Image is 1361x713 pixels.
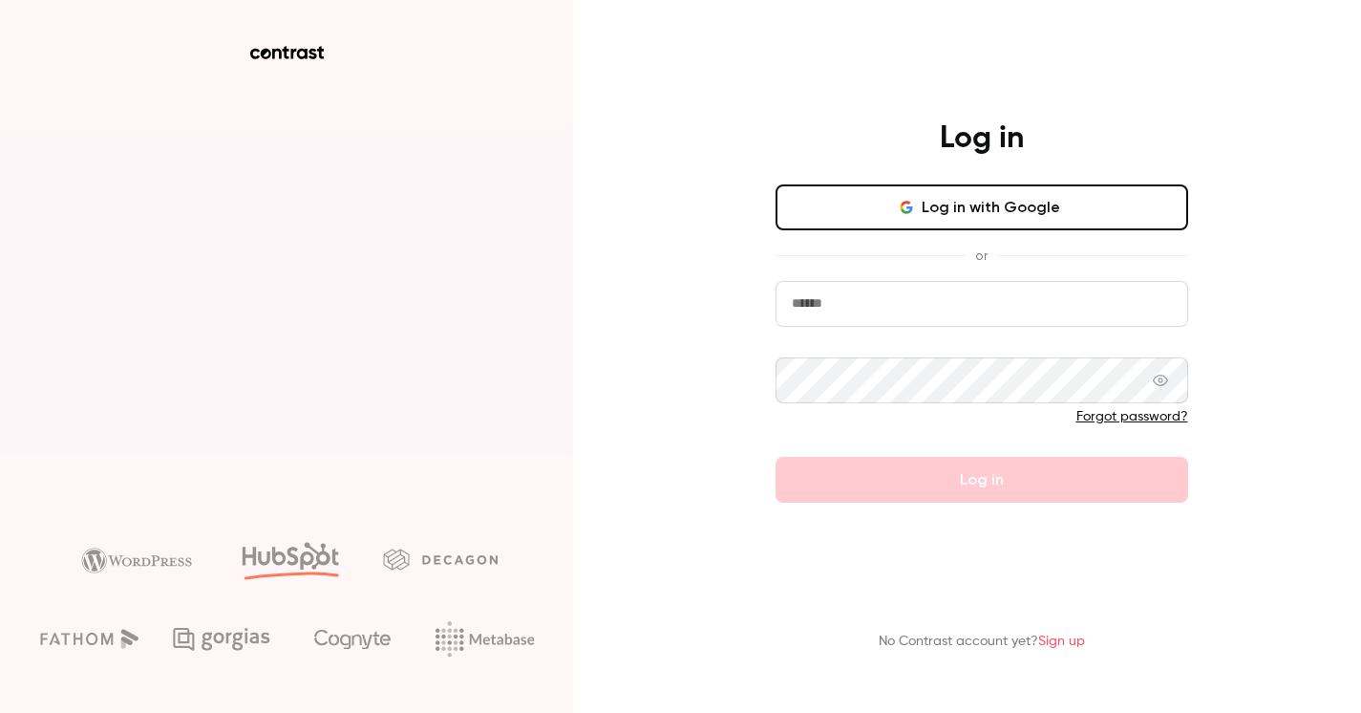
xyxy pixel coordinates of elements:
[940,119,1024,158] h4: Log in
[966,246,997,266] span: or
[383,549,498,570] img: decagon
[1038,635,1085,648] a: Sign up
[1076,410,1188,423] a: Forgot password?
[776,184,1188,230] button: Log in with Google
[879,632,1085,652] p: No Contrast account yet?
